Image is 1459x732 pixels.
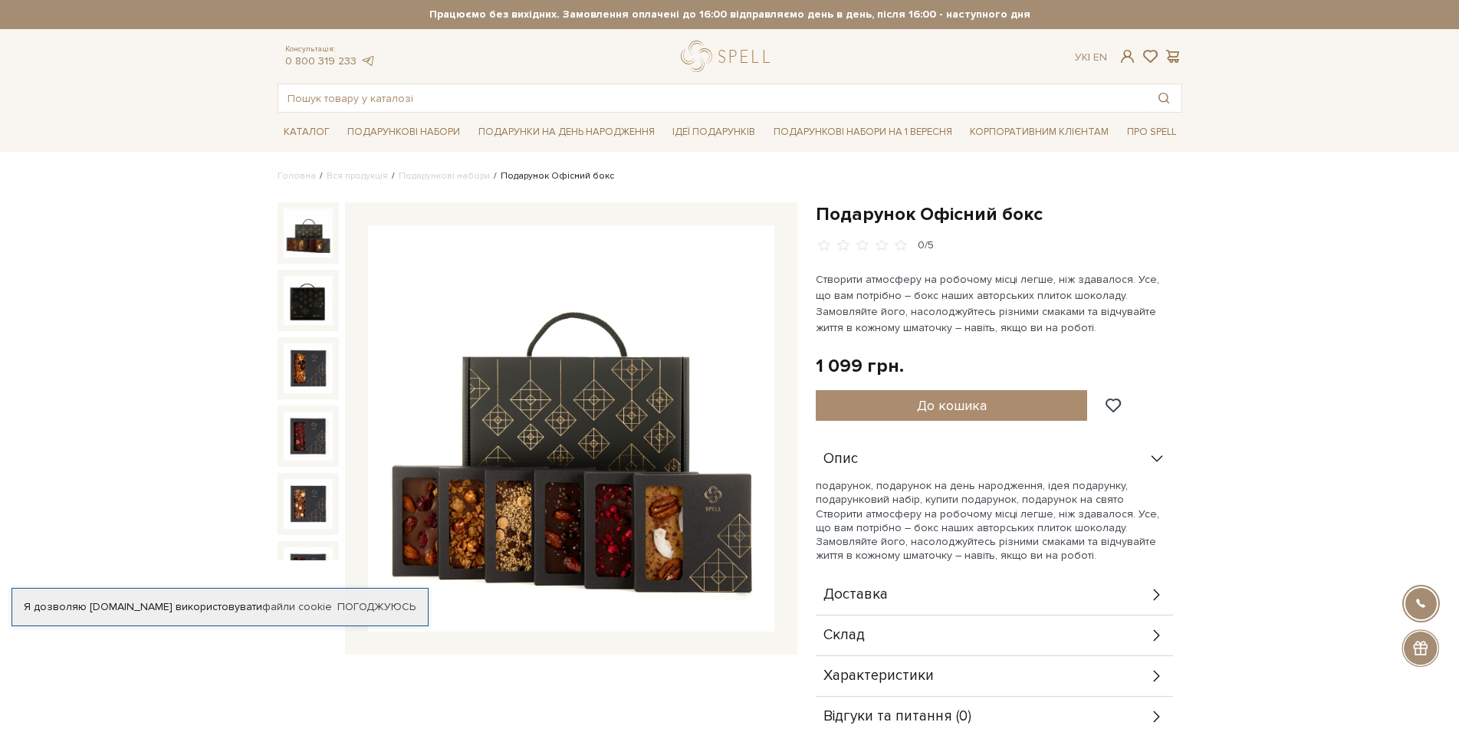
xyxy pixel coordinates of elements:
[284,412,333,461] img: Подарунок Офісний бокс
[341,120,466,144] a: Подарункові набори
[337,600,416,614] a: Погоджуюсь
[823,669,934,683] span: Характеристики
[816,354,904,378] div: 1 099 грн.
[12,600,428,614] div: Я дозволяю [DOMAIN_NAME] використовувати
[816,202,1182,226] h1: Подарунок Офісний бокс
[1075,51,1107,64] div: Ук
[918,238,934,253] div: 0/5
[823,452,858,466] span: Опис
[360,54,376,67] a: telegram
[816,479,1173,563] p: подарунок, подарунок на день народження, ідея подарунку, подарунковий набір, купити подарунок, по...
[1088,51,1090,64] span: |
[284,276,333,325] img: Подарунок Офісний бокс
[285,44,376,54] span: Консультація:
[1121,120,1182,144] a: Про Spell
[278,8,1182,21] strong: Працюємо без вихідних. Замовлення оплачені до 16:00 відправляємо день в день, після 16:00 - насту...
[964,119,1115,145] a: Корпоративним клієнтам
[278,84,1146,112] input: Пошук товару у каталозі
[917,397,987,414] span: До кошика
[681,41,777,72] a: logo
[767,119,958,145] a: Подарункові набори на 1 Вересня
[284,208,333,258] img: Подарунок Офісний бокс
[823,629,865,642] span: Склад
[472,120,661,144] a: Подарунки на День народження
[816,390,1088,421] button: До кошика
[823,588,888,602] span: Доставка
[284,343,333,392] img: Подарунок Офісний бокс
[284,547,333,596] img: Подарунок Офісний бокс
[490,169,614,183] li: Подарунок Офісний бокс
[262,600,332,613] a: файли cookie
[823,710,971,724] span: Відгуки та питання (0)
[284,479,333,528] img: Подарунок Офісний бокс
[1146,84,1181,112] button: Пошук товару у каталозі
[399,170,490,182] a: Подарункові набори
[327,170,388,182] a: Вся продукція
[666,120,761,144] a: Ідеї подарунків
[816,271,1175,336] p: Створити атмосферу на робочому місці легше, ніж здавалося. Усе, що вам потрібно – бокс наших авто...
[285,54,357,67] a: 0 800 319 233
[368,225,774,632] img: Подарунок Офісний бокс
[278,120,336,144] a: Каталог
[278,170,316,182] a: Головна
[1093,51,1107,64] a: En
